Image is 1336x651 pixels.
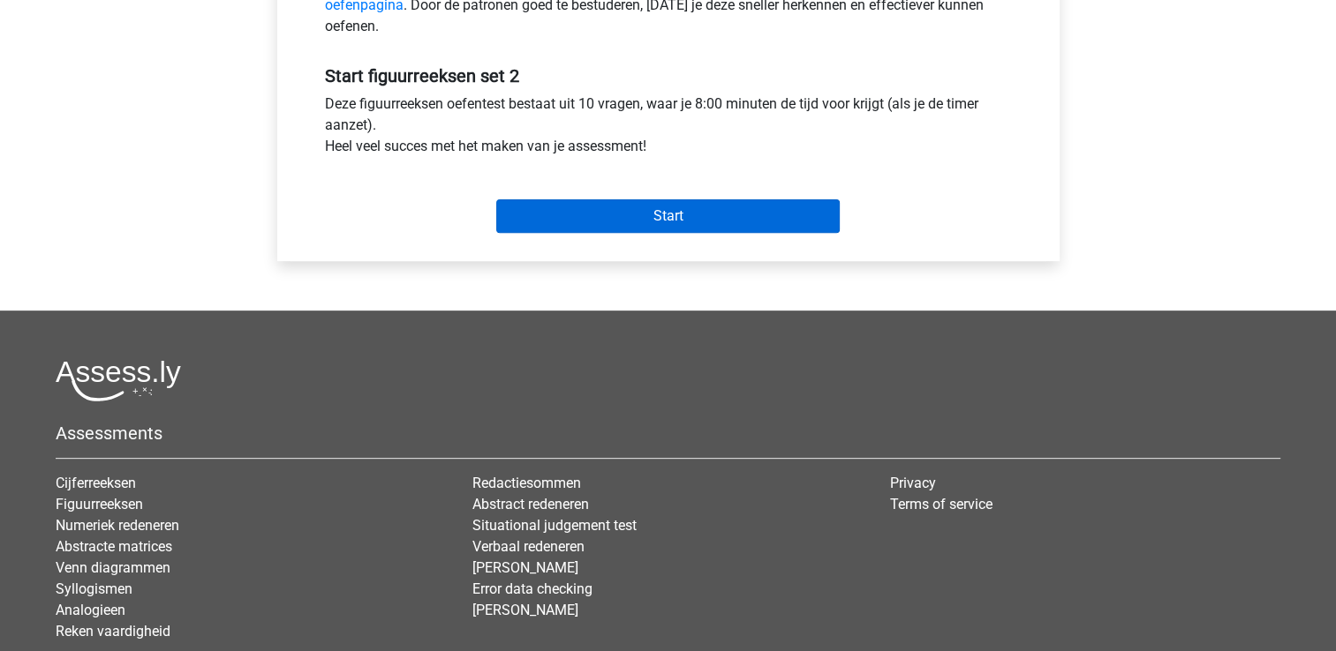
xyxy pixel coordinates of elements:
[56,538,172,555] a: Abstracte matrices
[472,602,578,618] a: [PERSON_NAME]
[56,559,170,576] a: Venn diagrammen
[56,517,179,534] a: Numeriek redeneren
[56,602,125,618] a: Analogieen
[56,423,1280,444] h5: Assessments
[472,538,585,555] a: Verbaal redeneren
[472,496,589,513] a: Abstract redeneren
[56,475,136,491] a: Cijferreeksen
[472,475,581,491] a: Redactiesommen
[56,360,181,401] img: Assessly logo
[472,559,578,576] a: [PERSON_NAME]
[325,65,1012,86] h5: Start figuurreeksen set 2
[472,580,593,597] a: Error data checking
[890,475,936,491] a: Privacy
[472,517,637,534] a: Situational judgement test
[56,580,132,597] a: Syllogismen
[890,496,993,513] a: Terms of service
[56,623,170,640] a: Reken vaardigheid
[496,199,840,233] input: Start
[312,94,1025,164] div: Deze figuurreeksen oefentest bestaat uit 10 vragen, waar je 8:00 minuten de tijd voor krijgt (als...
[56,496,143,513] a: Figuurreeksen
